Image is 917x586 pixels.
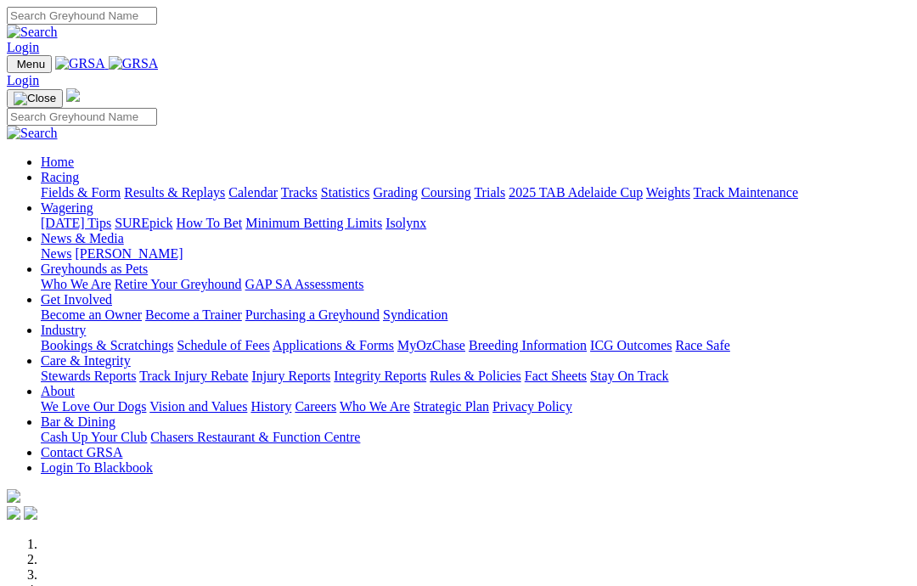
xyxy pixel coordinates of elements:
[145,307,242,322] a: Become a Trainer
[139,369,248,383] a: Track Injury Rebate
[321,185,370,200] a: Statistics
[694,185,798,200] a: Track Maintenance
[41,216,111,230] a: [DATE] Tips
[41,369,136,383] a: Stewards Reports
[7,40,39,54] a: Login
[397,338,465,352] a: MyOzChase
[413,399,489,414] a: Strategic Plan
[245,277,364,291] a: GAP SA Assessments
[115,277,242,291] a: Retire Your Greyhound
[41,399,146,414] a: We Love Our Dogs
[7,108,157,126] input: Search
[469,338,587,352] a: Breeding Information
[41,414,115,429] a: Bar & Dining
[421,185,471,200] a: Coursing
[590,369,668,383] a: Stay On Track
[41,170,79,184] a: Racing
[525,369,587,383] a: Fact Sheets
[24,506,37,520] img: twitter.svg
[41,353,131,368] a: Care & Integrity
[334,369,426,383] a: Integrity Reports
[41,231,124,245] a: News & Media
[177,216,243,230] a: How To Bet
[14,92,56,105] img: Close
[340,399,410,414] a: Who We Are
[41,185,910,200] div: Racing
[590,338,672,352] a: ICG Outcomes
[430,369,521,383] a: Rules & Policies
[41,430,147,444] a: Cash Up Your Club
[41,338,173,352] a: Bookings & Scratchings
[41,369,910,384] div: Care & Integrity
[41,323,86,337] a: Industry
[7,73,39,87] a: Login
[245,216,382,230] a: Minimum Betting Limits
[251,369,330,383] a: Injury Reports
[41,460,153,475] a: Login To Blackbook
[17,58,45,70] span: Menu
[41,262,148,276] a: Greyhounds as Pets
[7,55,52,73] button: Toggle navigation
[41,277,111,291] a: Who We Are
[7,89,63,108] button: Toggle navigation
[7,506,20,520] img: facebook.svg
[492,399,572,414] a: Privacy Policy
[41,246,71,261] a: News
[383,307,447,322] a: Syndication
[7,489,20,503] img: logo-grsa-white.png
[41,292,112,307] a: Get Involved
[41,155,74,169] a: Home
[7,7,157,25] input: Search
[41,338,910,353] div: Industry
[41,445,122,459] a: Contact GRSA
[41,185,121,200] a: Fields & Form
[109,56,159,71] img: GRSA
[245,307,380,322] a: Purchasing a Greyhound
[149,399,247,414] a: Vision and Values
[115,216,172,230] a: SUREpick
[55,56,105,71] img: GRSA
[374,185,418,200] a: Grading
[177,338,269,352] a: Schedule of Fees
[41,246,910,262] div: News & Media
[75,246,183,261] a: [PERSON_NAME]
[124,185,225,200] a: Results & Replays
[41,200,93,215] a: Wagering
[474,185,505,200] a: Trials
[646,185,690,200] a: Weights
[273,338,394,352] a: Applications & Forms
[66,88,80,102] img: logo-grsa-white.png
[41,430,910,445] div: Bar & Dining
[675,338,729,352] a: Race Safe
[295,399,336,414] a: Careers
[250,399,291,414] a: History
[150,430,360,444] a: Chasers Restaurant & Function Centre
[228,185,278,200] a: Calendar
[41,277,910,292] div: Greyhounds as Pets
[385,216,426,230] a: Isolynx
[7,25,58,40] img: Search
[7,126,58,141] img: Search
[41,216,910,231] div: Wagering
[281,185,318,200] a: Tracks
[509,185,643,200] a: 2025 TAB Adelaide Cup
[41,307,910,323] div: Get Involved
[41,399,910,414] div: About
[41,384,75,398] a: About
[41,307,142,322] a: Become an Owner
